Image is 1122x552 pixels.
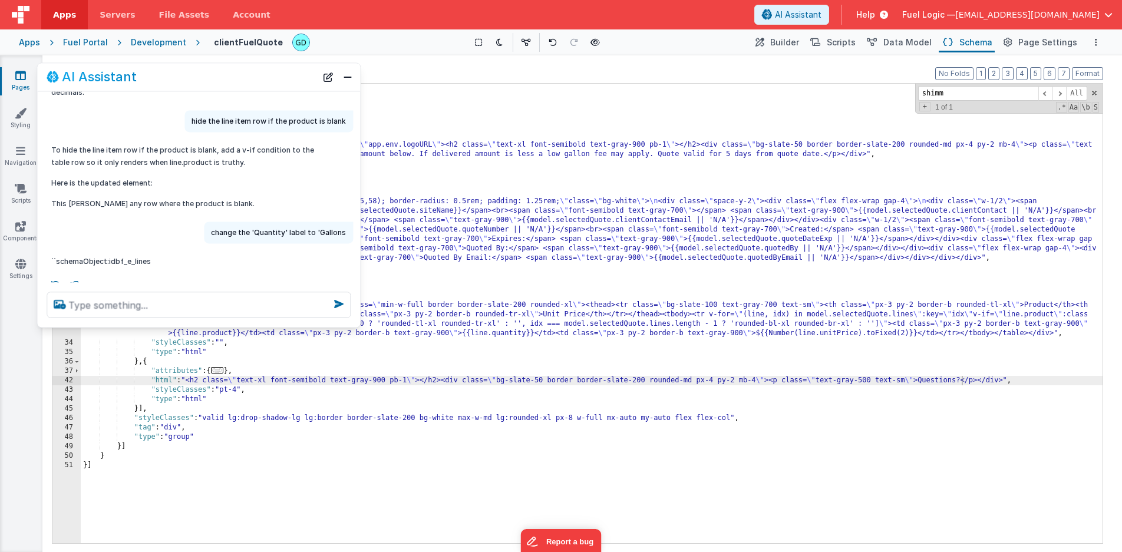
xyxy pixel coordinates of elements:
[52,385,81,395] div: 43
[754,5,829,25] button: AI Assistant
[1093,102,1099,113] span: Search In Selection
[955,9,1100,21] span: [EMAIL_ADDRESS][DOMAIN_NAME]
[293,34,309,51] img: 3dd21bde18fb3f511954fc4b22afbf3f
[999,32,1080,52] button: Page Settings
[1058,67,1070,80] button: 7
[856,9,875,21] span: Help
[52,442,81,451] div: 49
[52,432,81,442] div: 48
[930,103,958,111] span: 1 of 1
[1066,86,1087,101] span: Alt-Enter
[988,67,999,80] button: 2
[320,69,336,85] button: New Chat
[52,357,81,366] div: 36
[52,348,81,357] div: 35
[1056,102,1067,113] span: RegExp Search
[775,9,821,21] span: AI Assistant
[959,37,992,48] span: Schema
[52,404,81,414] div: 45
[902,9,955,21] span: Fuel Logic —
[100,9,135,21] span: Servers
[62,70,137,84] h2: AI Assistant
[131,37,186,48] div: Development
[51,197,315,210] p: This [PERSON_NAME] any row where the product is blank.
[52,395,81,404] div: 44
[939,32,995,52] button: Schema
[1016,67,1028,80] button: 4
[935,67,973,80] button: No Folds
[211,367,224,373] span: ...
[52,376,81,385] div: 42
[751,32,801,52] button: Builder
[52,451,81,461] div: 50
[1044,67,1055,80] button: 6
[51,74,315,98] p: This will show the unit price as currency (e.g., $4.56) rounded to two decimals.
[52,423,81,432] div: 47
[214,38,283,47] h4: clientFuelQuote
[52,366,81,376] div: 37
[340,69,355,85] button: Close
[976,67,986,80] button: 1
[806,32,858,52] button: Scripts
[53,9,76,21] span: Apps
[159,9,210,21] span: File Assets
[1018,37,1077,48] span: Page Settings
[1080,102,1091,113] span: Whole Word Search
[211,226,346,239] p: change the 'Quantity' label to 'Gallons
[1002,67,1014,80] button: 3
[51,177,315,189] p: Here is the updated element:
[1089,35,1103,49] button: Options
[52,461,81,470] div: 51
[919,102,930,111] span: Toggel Replace mode
[19,37,40,48] div: Apps
[902,9,1113,21] button: Fuel Logic — [EMAIL_ADDRESS][DOMAIN_NAME]
[1030,67,1041,80] button: 5
[192,115,346,127] p: hide the line item row if the product is blank
[883,37,932,48] span: Data Model
[918,86,1038,101] input: Search for
[52,338,81,348] div: 34
[863,32,934,52] button: Data Model
[51,144,315,168] p: To hide the line item row if the product is blank, add a v-if condition to the table row so it on...
[1068,102,1079,113] span: CaseSensitive Search
[63,37,108,48] div: Fuel Portal
[1072,67,1103,80] button: Format
[51,255,315,267] p: ``schemaObject:idbf_e_lines
[827,37,856,48] span: Scripts
[52,414,81,423] div: 46
[770,37,799,48] span: Builder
